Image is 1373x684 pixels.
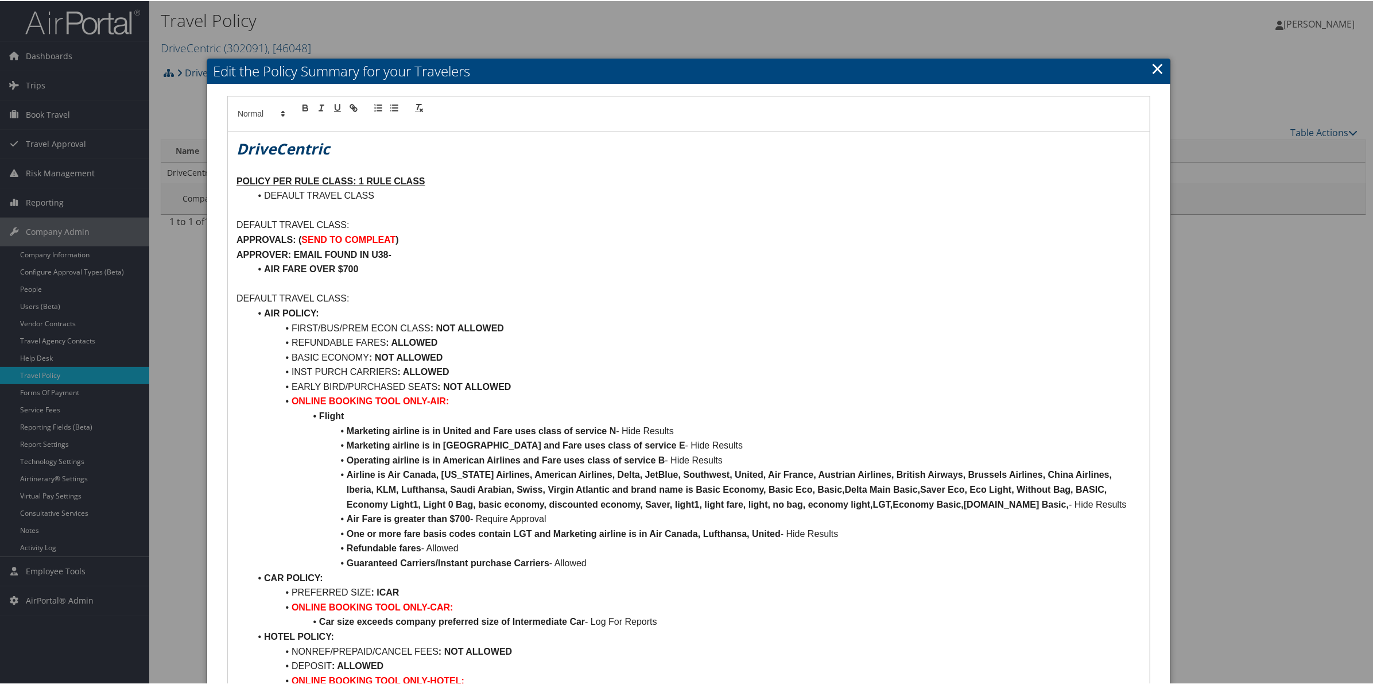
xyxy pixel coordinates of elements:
[250,364,1141,378] li: INST PURCH CARRIERS
[398,366,449,376] strong: : ALLOWED
[264,307,319,317] strong: AIR POLICY:
[347,454,665,464] strong: Operating airline is in American Airlines and Fare uses class of service B
[250,334,1141,349] li: REFUNDABLE FARES
[347,557,549,567] strong: Guaranteed Carriers/Instant purchase Carriers
[319,410,344,420] strong: Flight
[369,351,443,361] strong: : NOT ALLOWED
[250,584,1141,599] li: PREFERRED SIZE
[236,290,1141,305] p: DEFAULT TRAVEL CLASS:
[347,542,421,552] strong: Refundable fares
[371,586,400,596] strong: : ICAR
[264,263,359,273] strong: AIR FARE OVER $700
[250,540,1141,555] li: - Allowed
[319,616,585,625] strong: Car size exceeds company preferred size of Intermediate Car
[430,322,504,332] strong: : NOT ALLOWED
[236,175,425,185] u: POLICY PER RULE CLASS: 1 RULE CLASS
[347,469,1115,508] strong: Airline is Air Canada, [US_STATE] Airlines, American Airlines, Delta, JetBlue, Southwest, United,...
[207,57,1170,83] h2: Edit the Policy Summary for your Travelers
[236,137,329,158] em: DriveCentric
[437,381,511,391] strong: : NOT ALLOWED
[250,555,1141,570] li: - Allowed
[250,525,1141,540] li: - Hide Results
[386,337,437,346] strong: : ALLOWED
[250,613,1141,628] li: - Log For Reports
[347,513,470,523] strong: Air Fare is greater than $700
[236,217,1141,231] p: DEFAULT TRAVEL CLASS:
[347,439,685,449] strong: Marketing airline is in [GEOGRAPHIC_DATA] and Fare uses class of service E
[347,528,781,538] strong: One or more fare basis codes contain LGT and Marketing airline is in Air Canada, Lufthansa, United
[250,437,1141,452] li: - Hide Results
[236,249,391,258] strong: APPROVER: EMAIL FOUND IN U38-
[250,511,1141,525] li: - Require Approval
[250,320,1141,335] li: FIRST/BUS/PREM ECON CLASS
[292,395,449,405] strong: ONLINE BOOKING TOOL ONLY-AIR:
[250,378,1141,393] li: EARLY BIRD/PURCHASED SEATS
[301,234,395,244] strong: SEND TO COMPLEAT
[439,646,512,655] strong: : NOT ALLOWED
[250,466,1141,511] li: - Hide Results
[264,572,323,582] strong: CAR POLICY:
[264,631,334,640] strong: HOTEL POLICY:
[250,643,1141,658] li: NONREF/PREPAID/CANCEL FEES
[250,658,1141,673] li: DEPOSIT
[395,234,398,244] strong: )
[250,187,1141,202] li: DEFAULT TRAVEL CLASS
[347,425,616,435] strong: Marketing airline is in United and Fare uses class of service N
[236,234,301,244] strong: APPROVALS: (
[332,660,383,670] strong: : ALLOWED
[1151,56,1164,79] a: Close
[250,452,1141,467] li: - Hide Results
[250,349,1141,364] li: BASIC ECONOMY
[292,601,453,611] strong: ONLINE BOOKING TOOL ONLY-CAR:
[250,423,1141,438] li: - Hide Results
